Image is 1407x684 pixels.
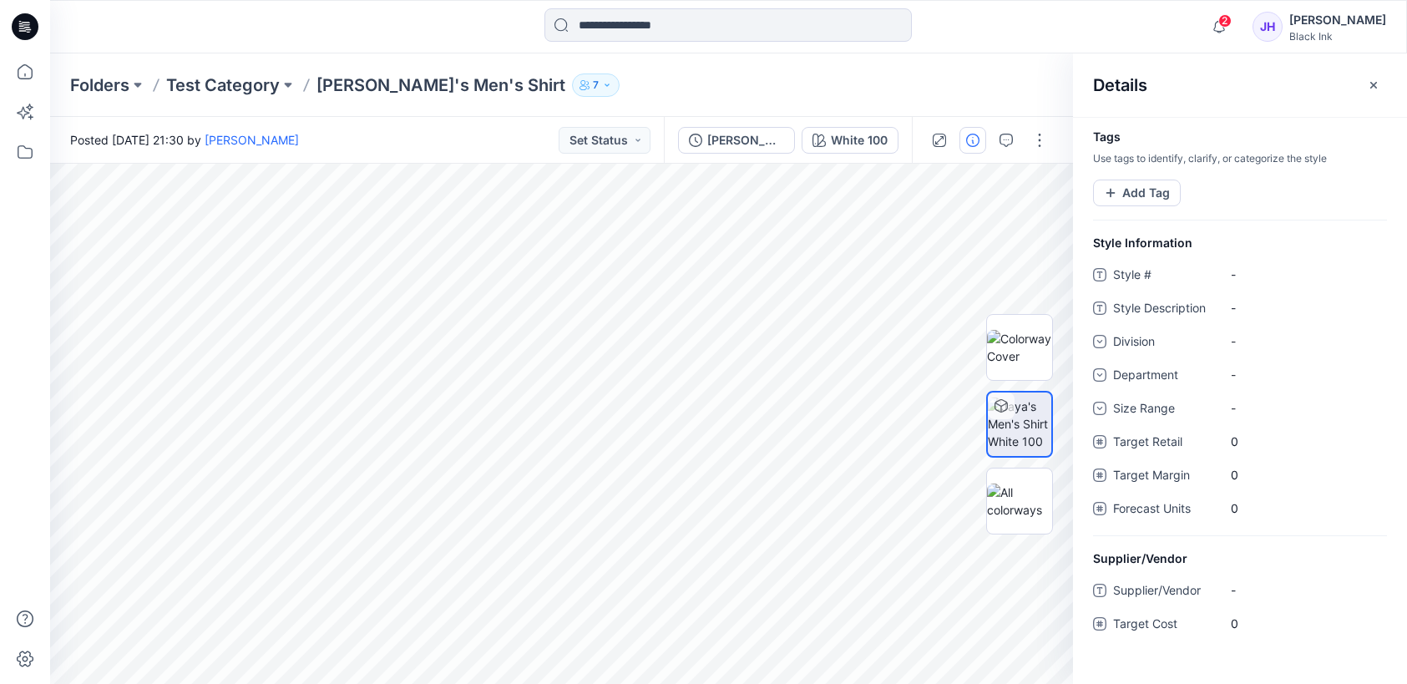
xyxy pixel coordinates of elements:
[1231,366,1256,383] div: -
[707,131,784,149] div: [PERSON_NAME]'s Men's Shirt
[1113,265,1213,288] span: Style #
[1289,30,1386,43] div: Black Ink
[1093,234,1192,251] span: Style Information
[1231,266,1376,283] span: -
[1113,499,1213,522] span: Forecast Units
[1093,75,1147,95] h2: Details
[572,73,620,97] button: 7
[1253,12,1283,42] div: JH
[678,127,795,154] button: [PERSON_NAME]'s Men's Shirt
[1113,465,1213,489] span: Target Margin
[1231,399,1256,417] div: -
[593,76,599,94] p: 7
[1113,332,1213,355] span: Division
[70,73,129,97] a: Folders
[959,127,986,154] button: Details
[1231,466,1376,484] span: 0
[1113,365,1213,388] span: Department
[1113,398,1213,422] span: Size Range
[1231,581,1376,599] span: -
[1231,299,1376,317] span: -
[1231,499,1376,517] span: 0
[1113,432,1213,455] span: Target Retail
[166,73,280,97] a: Test Category
[1231,332,1256,350] div: -
[205,133,299,147] a: [PERSON_NAME]
[1231,433,1376,450] span: 0
[1289,10,1386,30] div: [PERSON_NAME]
[316,73,565,97] p: [PERSON_NAME]'s Men's Shirt
[831,131,888,149] div: White 100
[1113,614,1213,637] span: Target Cost
[70,131,299,149] span: Posted [DATE] 21:30 by
[802,127,898,154] button: White 100
[1113,580,1213,604] span: Supplier/Vendor
[987,484,1052,519] img: All colorways
[1093,180,1181,206] button: Add Tag
[1218,14,1232,28] span: 2
[1073,130,1407,144] h4: Tags
[1231,615,1376,632] span: 0
[987,330,1052,365] img: Colorway Cover
[988,398,1051,450] img: Jaya's Men's Shirt White 100
[1113,298,1213,322] span: Style Description
[1073,151,1407,166] p: Use tags to identify, clarify, or categorize the style
[1093,550,1187,567] span: Supplier/Vendor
